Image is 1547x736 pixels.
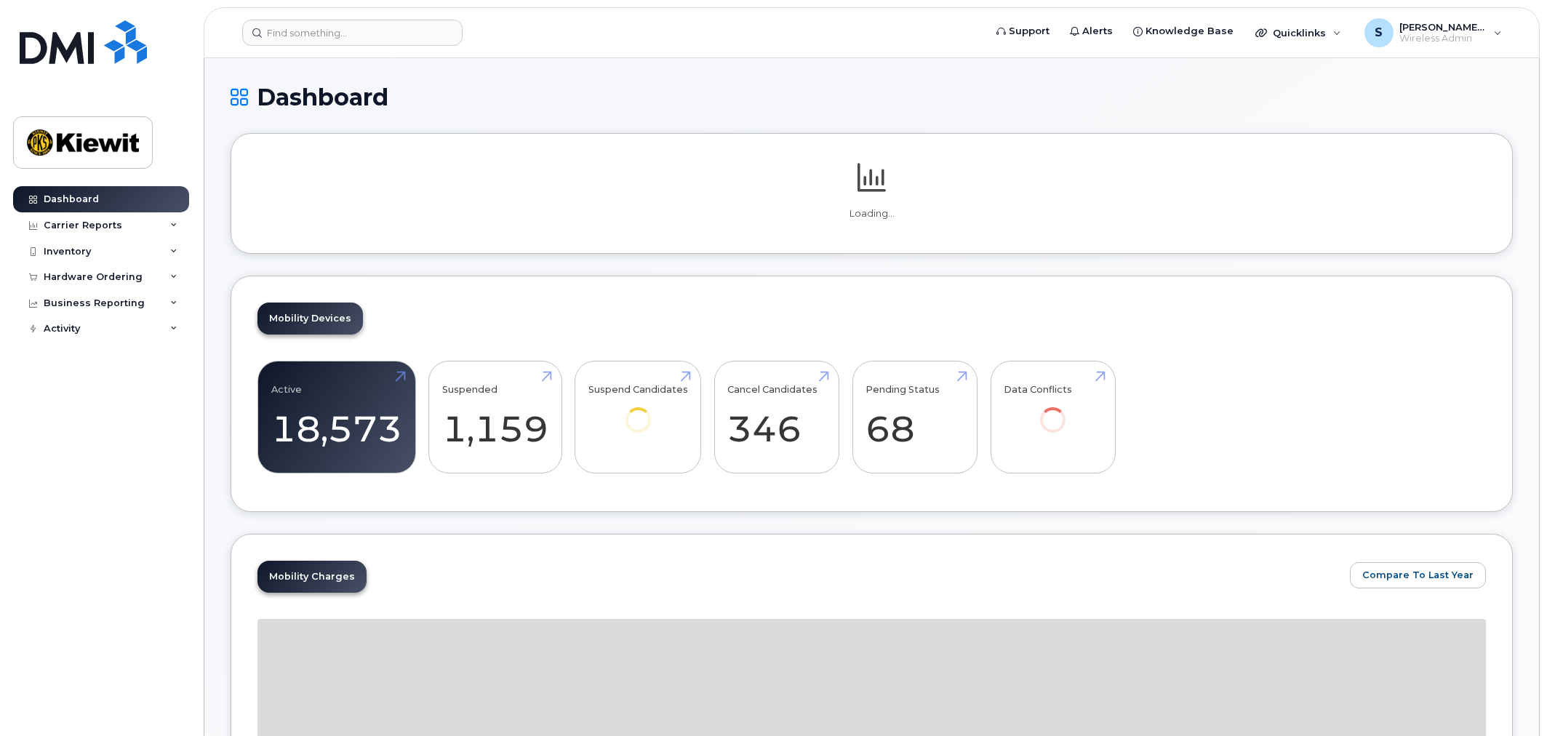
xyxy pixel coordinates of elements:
[442,369,548,465] a: Suspended 1,159
[1004,369,1102,453] a: Data Conflicts
[866,369,964,465] a: Pending Status 68
[257,303,363,335] a: Mobility Devices
[231,84,1513,110] h1: Dashboard
[1362,568,1474,582] span: Compare To Last Year
[727,369,826,465] a: Cancel Candidates 346
[257,207,1486,220] p: Loading...
[271,369,402,465] a: Active 18,573
[588,369,688,453] a: Suspend Candidates
[257,561,367,593] a: Mobility Charges
[1350,562,1486,588] button: Compare To Last Year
